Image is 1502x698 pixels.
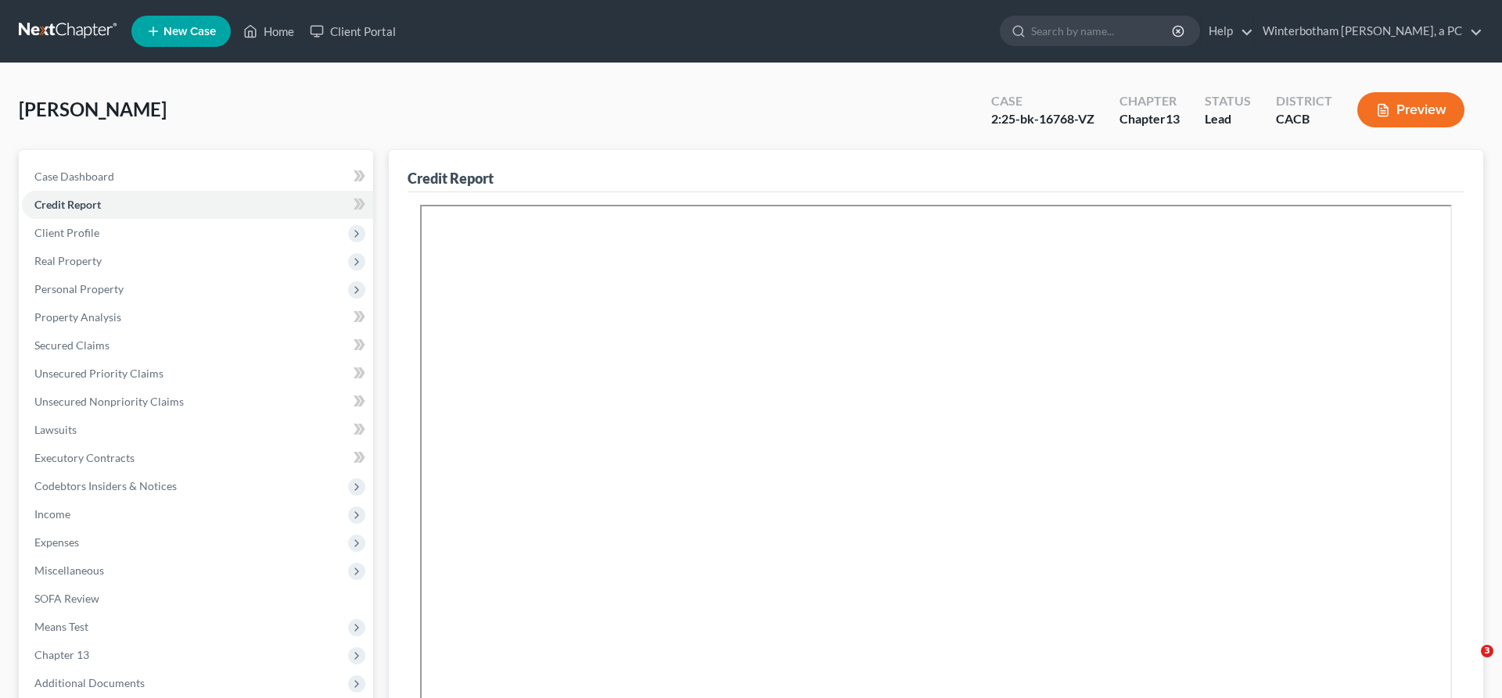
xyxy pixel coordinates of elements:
[1255,17,1482,45] a: Winterbotham [PERSON_NAME], a PC
[34,310,121,324] span: Property Analysis
[34,198,101,211] span: Credit Report
[235,17,302,45] a: Home
[1031,16,1174,45] input: Search by name...
[34,423,77,436] span: Lawsuits
[34,564,104,577] span: Miscellaneous
[22,163,373,191] a: Case Dashboard
[22,331,373,360] a: Secured Claims
[1205,92,1251,110] div: Status
[22,191,373,219] a: Credit Report
[34,676,145,689] span: Additional Documents
[22,303,373,331] a: Property Analysis
[34,254,102,267] span: Real Property
[34,620,88,633] span: Means Test
[34,592,99,605] span: SOFA Review
[22,360,373,388] a: Unsecured Priority Claims
[1119,92,1180,110] div: Chapter
[34,535,79,549] span: Expenses
[1276,92,1332,110] div: District
[22,416,373,444] a: Lawsuits
[1481,645,1493,657] span: 3
[34,338,110,352] span: Secured Claims
[991,110,1094,128] div: 2:25-bk-16768-VZ
[34,451,135,464] span: Executory Contracts
[34,507,70,521] span: Income
[991,92,1094,110] div: Case
[22,444,373,472] a: Executory Contracts
[408,169,494,188] div: Credit Report
[1276,110,1332,128] div: CACB
[34,367,163,380] span: Unsecured Priority Claims
[1449,645,1486,682] iframe: Intercom live chat
[34,479,177,492] span: Codebtors Insiders & Notices
[34,648,89,661] span: Chapter 13
[19,98,167,120] span: [PERSON_NAME]
[1357,92,1464,127] button: Preview
[1205,110,1251,128] div: Lead
[34,282,124,295] span: Personal Property
[163,26,216,38] span: New Case
[302,17,404,45] a: Client Portal
[22,585,373,613] a: SOFA Review
[1166,111,1180,126] span: 13
[34,170,114,183] span: Case Dashboard
[34,226,99,239] span: Client Profile
[22,388,373,416] a: Unsecured Nonpriority Claims
[1201,17,1253,45] a: Help
[34,395,184,408] span: Unsecured Nonpriority Claims
[1119,110,1180,128] div: Chapter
